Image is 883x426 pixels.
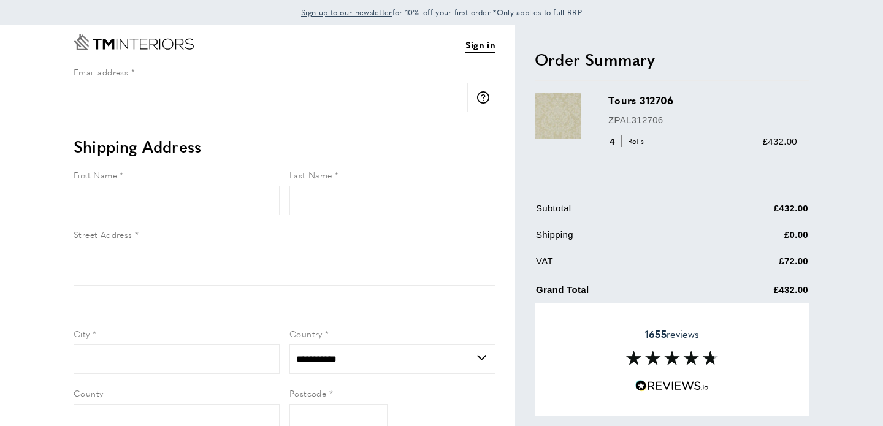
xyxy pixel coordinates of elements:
img: Reviews.io 5 stars [635,380,709,392]
span: First Name [74,169,117,181]
td: £432.00 [701,280,809,306]
span: £432.00 [763,136,797,146]
h2: Order Summary [535,48,809,70]
span: Country [289,327,323,340]
a: Go to Home page [74,34,194,50]
a: Sign in [465,37,495,53]
td: Shipping [536,227,700,251]
span: Rolls [621,135,648,147]
span: Sign up to our newsletter [301,7,392,18]
span: Last Name [289,169,332,181]
span: County [74,387,103,399]
td: £432.00 [701,201,809,225]
div: 4 [608,134,648,149]
span: Street Address [74,228,132,240]
h3: Tours 312706 [608,93,797,107]
td: £0.00 [701,227,809,251]
span: City [74,327,90,340]
img: Reviews section [626,351,718,365]
span: Postcode [289,387,326,399]
button: More information [477,91,495,104]
td: £72.00 [701,254,809,278]
p: ZPAL312706 [608,113,797,127]
h2: Shipping Address [74,135,495,158]
img: Tours 312706 [535,93,581,139]
span: reviews [645,328,699,340]
td: Grand Total [536,280,700,306]
strong: 1655 [645,327,667,341]
a: Sign up to our newsletter [301,6,392,18]
td: VAT [536,254,700,278]
span: Email address [74,66,128,78]
td: Subtotal [536,201,700,225]
span: for 10% off your first order *Only applies to full RRP [301,7,582,18]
